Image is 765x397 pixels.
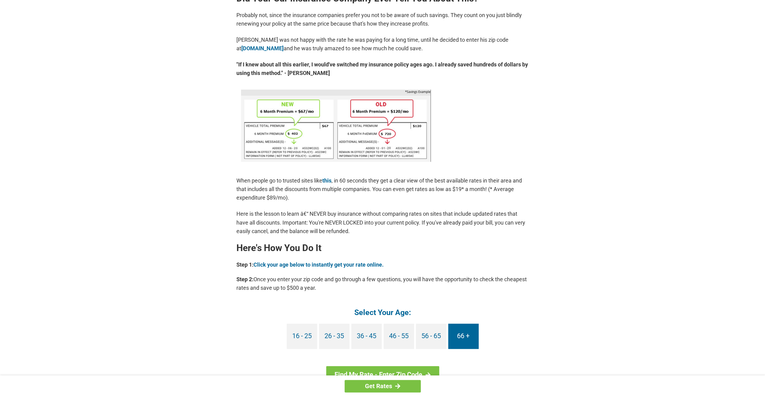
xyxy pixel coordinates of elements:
b: Step 1: [236,261,253,268]
img: savings [241,90,431,162]
a: 46 - 55 [384,324,414,349]
p: Probably not, since the insurance companies prefer you not to be aware of such savings. They coun... [236,11,529,28]
a: Find My Rate - Enter Zip Code [326,366,439,384]
b: Step 2: [236,276,253,282]
p: [PERSON_NAME] was not happy with the rate he was paying for a long time, until he decided to ente... [236,36,529,53]
a: 56 - 65 [416,324,446,349]
a: 26 - 35 [319,324,349,349]
a: 36 - 45 [351,324,382,349]
p: When people go to trusted sites like , in 60 seconds they get a clear view of the best available ... [236,176,529,202]
a: 16 - 25 [287,324,317,349]
strong: "If I knew about all this earlier, I would've switched my insurance policy ages ago. I already sa... [236,60,529,77]
h4: Select Your Age: [236,307,529,317]
h2: Here's How You Do It [236,243,529,253]
a: 66 + [448,324,479,349]
a: this [322,177,331,184]
p: Once you enter your zip code and go through a few questions, you will have the opportunity to che... [236,275,529,292]
a: Click your age below to instantly get your rate online. [253,261,384,268]
a: [DOMAIN_NAME] [241,45,284,51]
a: Get Rates [345,380,421,392]
p: Here is the lesson to learn â€“ NEVER buy insurance without comparing rates on sites that include... [236,210,529,235]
